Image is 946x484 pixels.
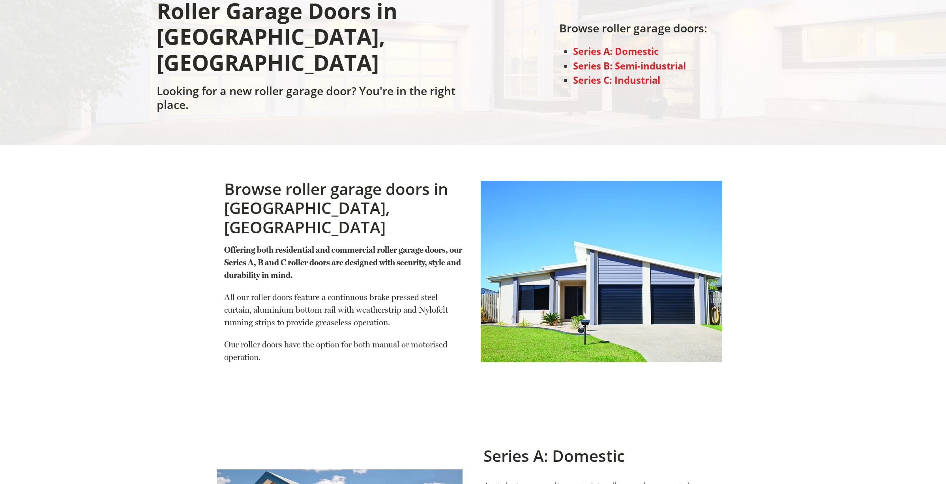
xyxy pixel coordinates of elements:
[157,84,469,116] h2: Looking for a new roller garage door? You're in the right place.
[573,74,660,86] a: Series C: Industrial
[224,291,466,338] p: All our roller doors feature a continuous brake pressed steel curtain, aluminium bottom rail with...
[224,245,462,280] strong: Offering both residential and commercial roller garage doors, our Series A, B and C roller doors ...
[483,446,729,465] h2: Series A: Domestic
[573,45,659,58] a: Series A: Domestic
[224,180,466,237] h2: Browse roller garage doors in [GEOGRAPHIC_DATA], [GEOGRAPHIC_DATA]
[573,60,686,72] a: Series B: Semi-industrial
[224,338,466,364] p: Our roller doors have the option for both manual or motorised operation.
[559,21,707,39] h2: Browse roller garage doors:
